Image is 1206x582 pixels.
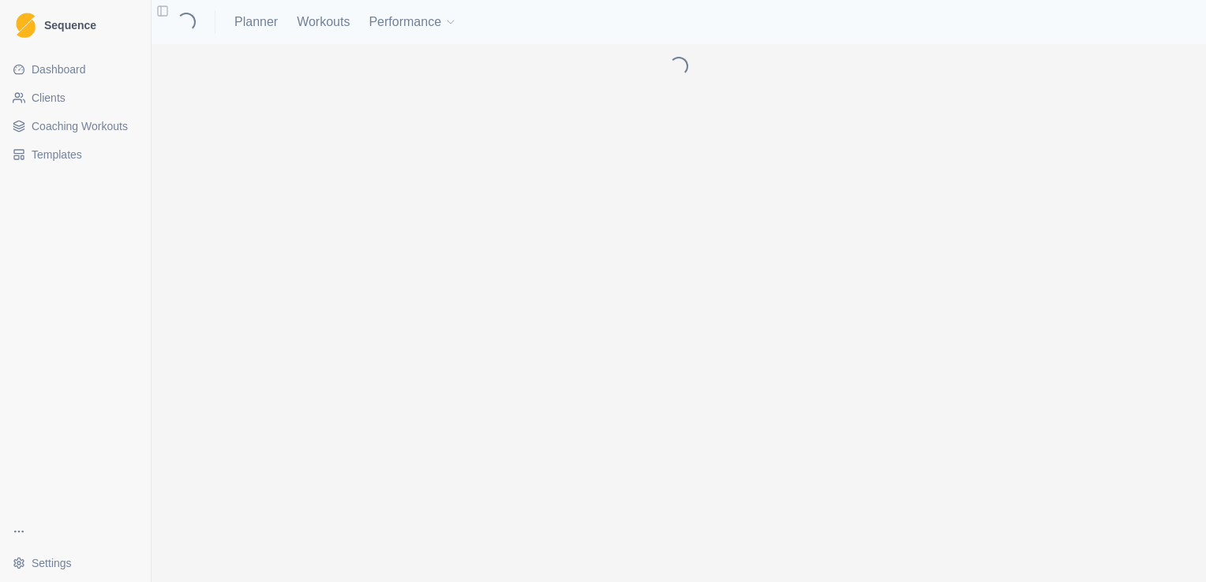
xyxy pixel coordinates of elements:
a: Planner [234,13,278,32]
a: Templates [6,142,144,167]
a: Dashboard [6,57,144,82]
img: Logo [16,13,36,39]
a: LogoSequence [6,6,144,44]
button: Settings [6,550,144,576]
span: Templates [32,147,82,162]
span: Clients [32,90,66,106]
span: Coaching Workouts [32,118,128,134]
a: Coaching Workouts [6,114,144,139]
span: Dashboard [32,62,86,77]
a: Clients [6,85,144,110]
a: Workouts [297,13,350,32]
span: Sequence [44,20,96,31]
button: Performance [369,6,457,38]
